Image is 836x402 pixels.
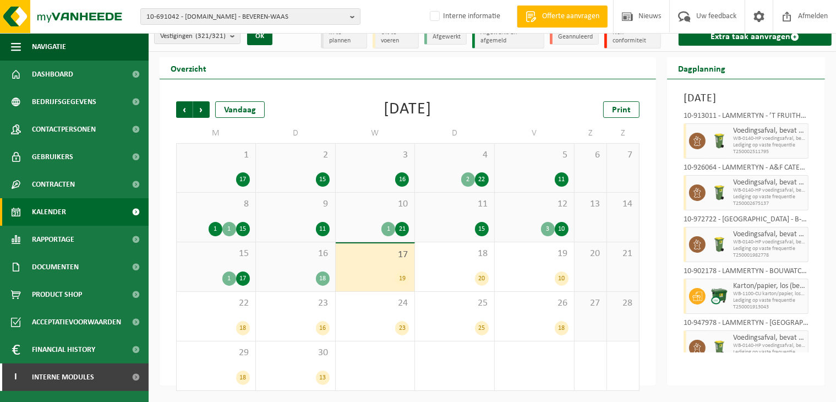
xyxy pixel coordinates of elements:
[733,297,805,304] span: Lediging op vaste frequentie
[733,246,805,252] span: Lediging op vaste frequentie
[580,297,601,309] span: 27
[684,216,808,227] div: 10-972722 - [GEOGRAPHIC_DATA] - B-[GEOGRAPHIC_DATA] VZW - [GEOGRAPHIC_DATA]
[684,164,808,175] div: 10-926064 - LAMMERTYN - A&F CATERING BV - SINT-NIKLAAS
[667,57,736,79] h2: Dagplanning
[711,340,728,356] img: WB-0140-HPE-GN-50
[607,123,640,143] td: Z
[261,149,330,161] span: 2
[195,32,226,40] count: (321/321)
[555,222,569,236] div: 10
[555,271,569,286] div: 10
[215,101,265,118] div: Vandaag
[711,236,728,253] img: WB-0140-HPE-GN-50
[261,347,330,359] span: 30
[32,281,82,308] span: Product Shop
[32,226,74,253] span: Rapportage
[32,88,96,116] span: Bedrijfsgegevens
[381,222,395,236] div: 1
[316,172,330,187] div: 15
[316,371,330,385] div: 13
[733,239,805,246] span: WB-0140-HP voedingsafval, bevat producten van dierlijke oors
[140,8,360,25] button: 10-691042 - [DOMAIN_NAME] - BEVEREN-WAAS
[613,248,633,260] span: 21
[32,61,73,88] span: Dashboard
[733,304,805,311] span: T250001913043
[236,321,250,335] div: 18
[684,268,808,279] div: 10-902178 - LAMMERTYN - BOUWATCH - BOOM
[461,172,475,187] div: 2
[32,143,73,171] span: Gebruikers
[733,282,805,291] span: Karton/papier, los (bedrijven)
[32,253,79,281] span: Documenten
[316,222,330,236] div: 11
[236,271,250,286] div: 17
[247,28,272,45] button: OK
[580,248,601,260] span: 20
[500,297,569,309] span: 26
[182,198,250,210] span: 8
[500,198,569,210] span: 12
[550,30,599,45] li: Geannuleerd
[539,11,602,22] span: Offerte aanvragen
[733,252,805,259] span: T250001982778
[341,198,409,210] span: 10
[517,6,608,28] a: Offerte aanvragen
[176,123,256,143] td: M
[160,57,217,79] h2: Overzicht
[733,334,805,343] span: Voedingsafval, bevat producten van dierlijke oorsprong, onverpakt, categorie 3
[684,90,808,107] h3: [DATE]
[32,363,94,391] span: Interne modules
[475,321,489,335] div: 25
[336,123,416,143] td: W
[395,222,409,236] div: 21
[261,297,330,309] span: 23
[733,149,805,155] span: T250002511795
[500,149,569,161] span: 5
[679,28,832,46] a: Extra taak aanvragen
[684,112,808,123] div: 10-913011 - LAMMERTYN - ’T FRUITHOEKSKE - BEVEREN-WAAS
[146,9,346,25] span: 10-691042 - [DOMAIN_NAME] - BEVEREN-WAAS
[261,198,330,210] span: 9
[236,172,250,187] div: 17
[236,222,250,236] div: 15
[424,30,467,45] li: Afgewerkt
[475,271,489,286] div: 20
[154,28,241,44] button: Vestigingen(321/321)
[472,25,544,48] li: Afgewerkt en afgemeld
[733,142,805,149] span: Lediging op vaste frequentie
[395,321,409,335] div: 23
[613,297,633,309] span: 28
[32,171,75,198] span: Contracten
[316,271,330,286] div: 18
[32,308,121,336] span: Acceptatievoorwaarden
[555,172,569,187] div: 11
[321,25,367,48] li: In te plannen
[711,184,728,201] img: WB-0140-HPE-GN-50
[733,135,805,142] span: WB-0140-HP voedingsafval, bevat producten van dierlijke oors
[384,101,431,118] div: [DATE]
[160,28,226,45] span: Vestigingen
[733,291,805,297] span: WB-1100-CU karton/papier, los (bedrijven)
[341,149,409,161] span: 3
[182,297,250,309] span: 22
[316,321,330,335] div: 16
[475,172,489,187] div: 22
[475,222,489,236] div: 15
[733,230,805,239] span: Voedingsafval, bevat producten van dierlijke oorsprong, onverpakt, categorie 3
[604,25,661,48] li: Non-conformiteit
[32,336,95,363] span: Financial History
[575,123,607,143] td: Z
[420,149,489,161] span: 4
[684,319,808,330] div: 10-947978 - LAMMERTYN - [GEOGRAPHIC_DATA] - [GEOGRAPHIC_DATA]-[GEOGRAPHIC_DATA]
[11,363,21,391] span: I
[176,101,193,118] span: Vorige
[613,149,633,161] span: 7
[32,198,66,226] span: Kalender
[32,33,66,61] span: Navigatie
[261,248,330,260] span: 16
[711,288,728,305] img: WB-1100-CU
[222,271,236,286] div: 1
[341,297,409,309] span: 24
[733,127,805,135] span: Voedingsafval, bevat producten van dierlijke oorsprong, onverpakt, categorie 3
[500,248,569,260] span: 19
